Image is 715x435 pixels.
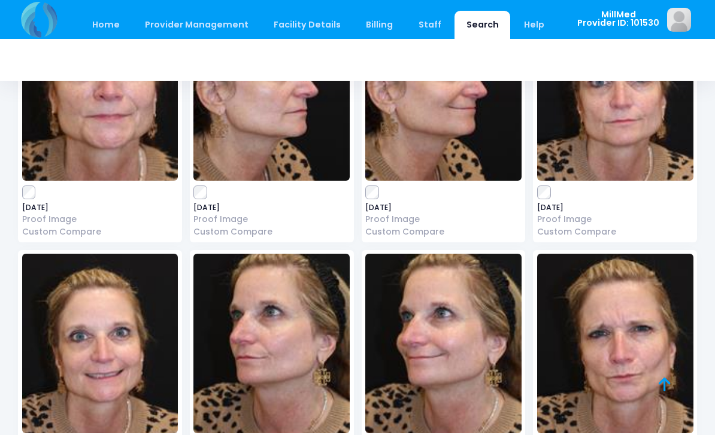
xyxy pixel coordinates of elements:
a: Facility Details [262,11,353,39]
span: MillMed Provider ID: 101530 [577,10,659,28]
a: Custom Compare [537,226,693,238]
a: Provider Management [133,11,260,39]
img: image [193,1,350,181]
a: Proof Image [537,213,693,226]
img: image [22,1,178,181]
img: image [537,254,693,433]
img: image [537,1,693,181]
span: [DATE] [365,204,522,211]
span: [DATE] [193,204,350,211]
a: Proof Image [22,213,178,226]
a: Custom Compare [22,226,178,238]
img: image [667,8,691,32]
img: image [193,254,350,433]
a: Staff [407,11,453,39]
a: Custom Compare [365,226,522,238]
img: image [365,1,522,181]
a: Home [80,11,131,39]
span: [DATE] [22,204,178,211]
a: Proof Image [193,213,350,226]
a: Help [513,11,556,39]
a: Proof Image [365,213,522,226]
a: Custom Compare [193,226,350,238]
span: [DATE] [537,204,693,211]
img: image [22,254,178,433]
img: image [365,254,522,433]
a: Search [455,11,510,39]
a: Billing [355,11,405,39]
